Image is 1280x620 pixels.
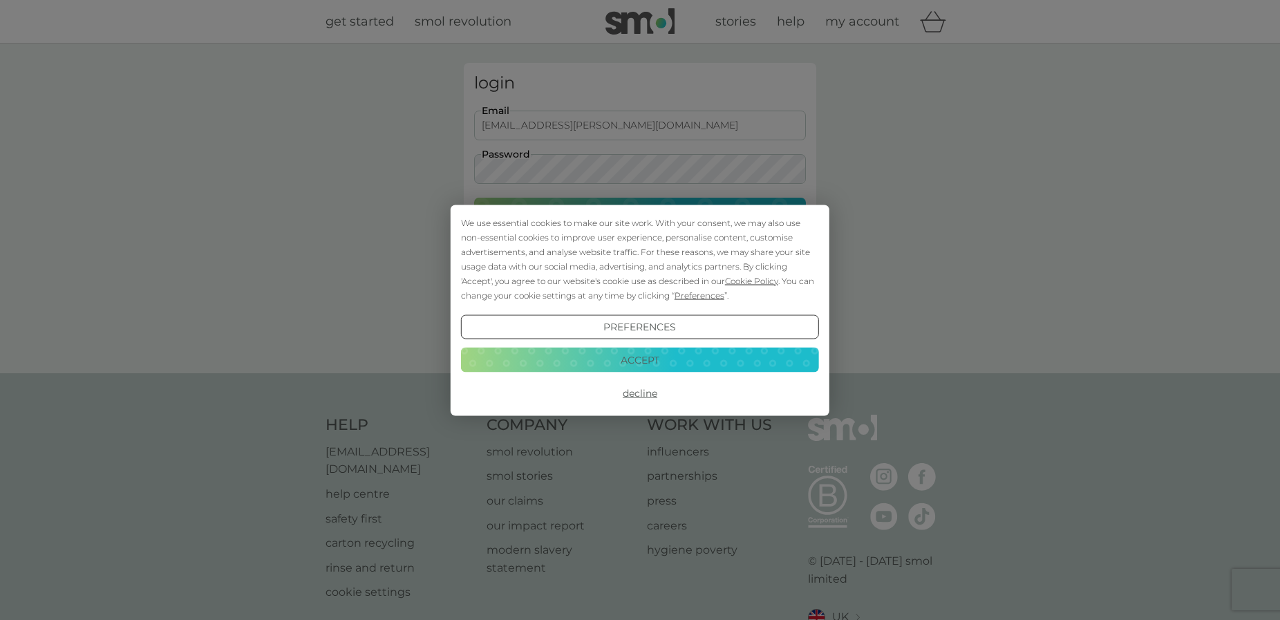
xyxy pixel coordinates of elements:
button: Accept [461,348,819,373]
button: Decline [461,381,819,406]
button: Preferences [461,314,819,339]
div: We use essential cookies to make our site work. With your consent, we may also use non-essential ... [461,215,819,302]
div: Cookie Consent Prompt [451,205,829,415]
span: Cookie Policy [725,275,778,285]
span: Preferences [675,290,724,300]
